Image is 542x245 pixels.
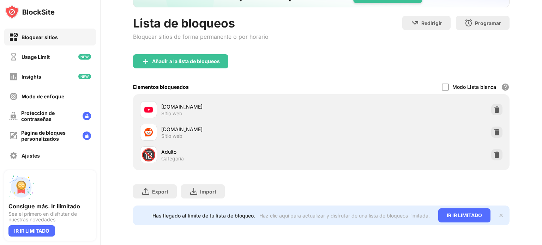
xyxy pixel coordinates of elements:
[161,110,182,117] div: Sitio web
[161,155,184,162] div: Categoría
[133,84,189,90] div: Elementos bloqueados
[83,112,91,120] img: lock-menu.svg
[22,34,58,40] div: Bloquear sitios
[133,33,269,40] div: Bloquear sitios de forma permanente o por horario
[9,33,18,42] img: block-on.svg
[8,203,92,210] div: Consigue más. Ir ilimitado
[152,59,220,64] div: Añadir a la lista de bloqueos
[9,112,18,120] img: password-protection-off.svg
[438,208,490,222] div: IR IR LIMITADO
[141,148,156,162] div: 🔞
[22,153,40,159] div: Ajustes
[22,74,41,80] div: Insights
[9,151,18,160] img: settings-off.svg
[8,174,34,200] img: push-unlimited.svg
[22,54,50,60] div: Usage Limit
[9,92,18,101] img: focus-off.svg
[200,189,216,195] div: Import
[144,128,153,136] img: favicons
[152,213,255,219] div: Has llegado al límite de tu lista de bloqueo.
[8,211,92,222] div: Sea el primero en disfrutar de nuestras novedades
[498,213,504,218] img: x-button.svg
[78,54,91,60] img: new-icon.svg
[161,125,321,133] div: [DOMAIN_NAME]
[8,225,55,237] div: IR IR LIMITADO
[133,16,269,30] div: Lista de bloqueos
[5,5,55,19] img: logo-blocksite.svg
[161,148,321,155] div: Adulto
[259,213,430,219] div: Haz clic aquí para actualizar y disfrutar de una lista de bloqueos ilimitada.
[78,74,91,79] img: new-icon.svg
[152,189,168,195] div: Export
[9,53,18,61] img: time-usage-off.svg
[452,84,496,90] div: Modo Lista blanca
[21,130,77,142] div: Página de bloques personalizados
[22,93,64,99] div: Modo de enfoque
[83,131,91,140] img: lock-menu.svg
[475,20,501,26] div: Programar
[9,131,18,140] img: customize-block-page-off.svg
[421,20,442,26] div: Redirigir
[144,105,153,114] img: favicons
[21,110,77,122] div: Protección de contraseñas
[9,72,18,81] img: insights-off.svg
[161,133,182,139] div: Sitio web
[161,103,321,110] div: [DOMAIN_NAME]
